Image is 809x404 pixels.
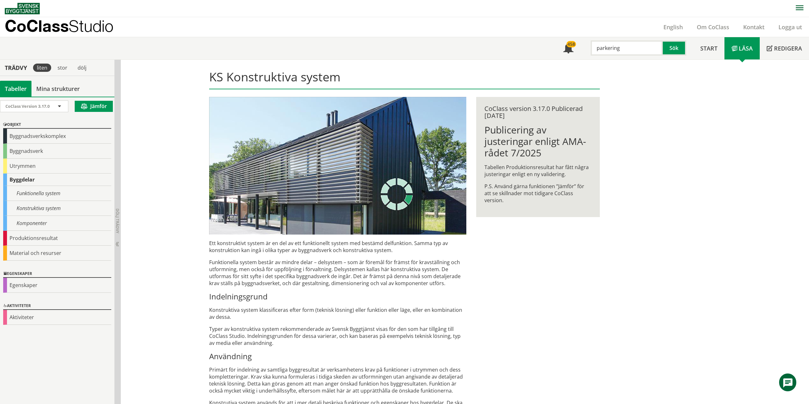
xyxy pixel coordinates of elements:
[563,44,573,54] span: Notifikationer
[771,23,809,31] a: Logga ut
[693,37,724,59] a: Start
[3,174,111,186] div: Byggdelar
[3,121,111,129] div: Objekt
[566,41,576,47] div: 458
[3,129,111,144] div: Byggnadsverkskomplex
[3,216,111,231] div: Komponenter
[3,201,111,216] div: Konstruktiva system
[690,23,736,31] a: Om CoClass
[31,81,85,97] a: Mina strukturer
[484,164,592,178] p: Tabellen Produktionsresultat har fått några justeringar enligt en ny validering.
[5,17,127,37] a: CoClassStudio
[69,17,113,35] span: Studio
[3,231,111,246] div: Produktionsresultat
[5,22,113,30] p: CoClass
[5,3,40,14] img: Svensk Byggtjänst
[209,97,466,235] img: structural-solar-shading.jpg
[484,124,592,159] h1: Publicering av justeringar enligt AMA-rådet 7/2025
[209,306,466,320] p: Konstruktiva system klassificeras efter form (teknisk lösning) eller funktion eller läge, eller e...
[591,40,663,56] input: Sök
[209,352,466,361] h3: Användning
[33,64,51,72] div: liten
[3,159,111,174] div: Utrymmen
[3,302,111,310] div: Aktiviteter
[700,45,717,52] span: Start
[3,278,111,293] div: Egenskaper
[209,240,466,254] p: Ett konstruktivt system är en del av ett funktionellt system med bestämd delfunktion. Samma typ a...
[556,37,580,59] a: 458
[663,40,686,56] button: Sök
[3,186,111,201] div: Funktionella system
[760,37,809,59] a: Redigera
[1,64,31,71] div: Trädvy
[739,45,753,52] span: Läsa
[484,183,592,204] p: P.S. Använd gärna funktionen ”Jämför” för att se skillnader mot tidigare CoClass version.
[209,292,466,301] h3: Indelningsgrund
[209,366,466,394] p: Primärt för indelning av samtliga byggresultat är verksamhetens krav på funktioner i ut­rym­men o...
[3,246,111,261] div: Material och resurser
[724,37,760,59] a: Läsa
[736,23,771,31] a: Kontakt
[3,144,111,159] div: Byggnadsverk
[54,64,71,72] div: stor
[656,23,690,31] a: English
[5,103,50,109] span: CoClass Version 3.17.0
[75,101,113,112] button: Jämför
[74,64,90,72] div: dölj
[209,259,466,287] p: Funktionella system består av mindre delar – delsystem – som är föremål för främst för krav­ställ...
[209,70,600,89] h1: KS Konstruktiva system
[209,325,466,346] p: Typer av konstruktiva system rekommenderade av Svensk Byggtjänst visas för den som har tillgång t...
[3,310,111,325] div: Aktiviteter
[774,45,802,52] span: Redigera
[3,270,111,278] div: Egenskaper
[115,209,120,233] span: Dölj trädvy
[381,178,413,210] img: Laddar
[484,105,592,119] div: CoClass version 3.17.0 Publicerad [DATE]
